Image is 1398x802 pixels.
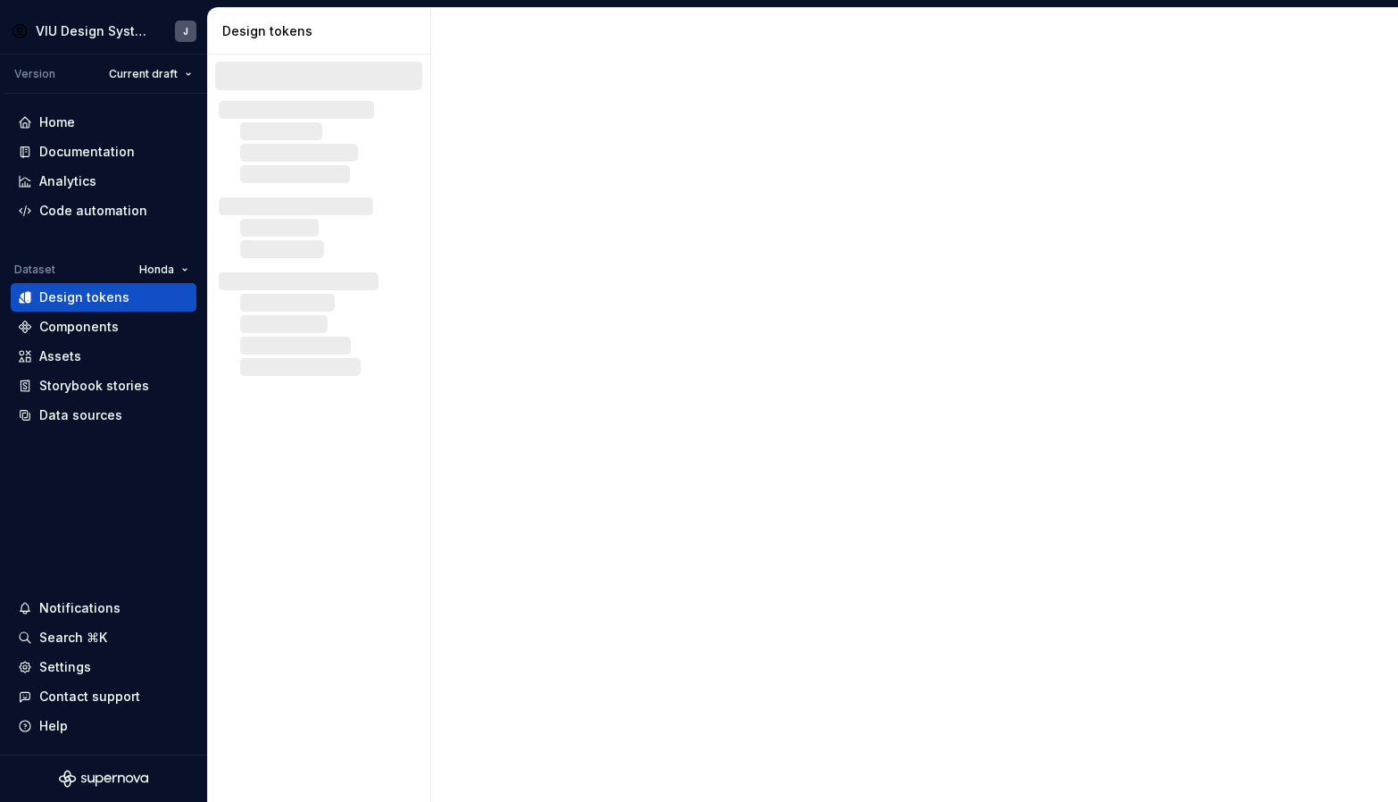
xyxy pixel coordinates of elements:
[109,67,178,81] span: Current draft
[39,629,107,647] div: Search ⌘K
[4,12,204,50] button: VIU Design SystemJ
[39,113,75,131] div: Home
[14,67,55,81] div: Version
[11,138,196,166] a: Documentation
[11,196,196,225] a: Code automation
[11,623,196,652] button: Search ⌘K
[39,288,129,306] div: Design tokens
[11,653,196,681] a: Settings
[39,717,68,735] div: Help
[101,62,200,87] button: Current draft
[139,263,174,277] span: Honda
[39,172,96,190] div: Analytics
[11,167,196,196] a: Analytics
[39,377,149,395] div: Storybook stories
[11,594,196,622] button: Notifications
[11,401,196,430] a: Data sources
[183,24,188,38] div: J
[39,347,81,365] div: Assets
[39,143,135,161] div: Documentation
[11,372,196,400] a: Storybook stories
[59,770,148,788] svg: Supernova Logo
[11,712,196,740] button: Help
[39,406,122,424] div: Data sources
[11,342,196,371] a: Assets
[36,22,150,40] div: VIU Design System
[14,263,55,277] div: Dataset
[131,257,196,282] button: Honda
[11,283,196,312] a: Design tokens
[39,318,119,336] div: Components
[39,688,140,706] div: Contact support
[11,313,196,341] a: Components
[39,202,147,220] div: Code automation
[39,658,91,676] div: Settings
[11,108,196,137] a: Home
[222,22,423,40] div: Design tokens
[39,599,121,617] div: Notifications
[11,682,196,711] button: Contact support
